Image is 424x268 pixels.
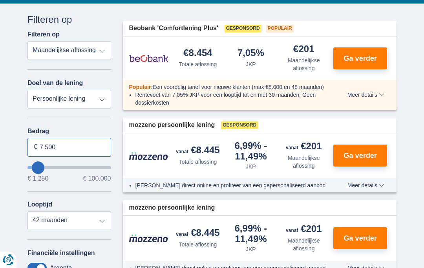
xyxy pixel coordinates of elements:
[227,141,274,161] div: 6,99%
[266,25,294,33] span: Populair
[280,237,327,252] div: Maandelijkse aflossing
[344,152,377,159] span: Ga verder
[27,13,111,26] div: Filteren op
[286,141,322,152] div: €201
[280,154,327,170] div: Maandelijkse aflossing
[344,55,377,62] span: Ga verder
[129,152,168,160] img: product.pl.alt Mozzeno
[246,245,256,253] div: JKP
[347,92,384,98] span: Meer details
[246,60,256,68] div: JKP
[344,235,377,242] span: Ga verder
[129,24,218,33] span: Beobank 'Comfortlening Plus'
[129,84,151,90] span: Populair
[238,48,264,59] div: 7,05%
[27,176,48,182] span: € 1.250
[129,121,215,130] span: mozzeno persoonlijke lening
[342,92,390,98] button: Meer details
[27,166,111,169] input: wantToBorrow
[347,183,384,188] span: Meer details
[342,182,390,188] button: Meer details
[293,44,314,55] div: €201
[135,91,331,107] li: Rentevoet van 7,05% JKP voor een looptijd tot en met 30 maanden; Geen dossierkosten
[333,47,387,69] button: Ga verder
[129,203,215,212] span: mozzeno persoonlijke lening
[179,60,217,68] div: Totale aflossing
[176,228,219,239] div: €8.445
[221,121,258,129] span: Gesponsord
[27,128,111,135] label: Bedrag
[129,49,168,68] img: product.pl.alt Beobank
[179,158,217,166] div: Totale aflossing
[225,25,261,33] span: Gesponsord
[286,224,322,235] div: €201
[123,83,337,91] div: :
[176,145,219,156] div: €8.445
[183,48,212,59] div: €8.454
[333,227,387,249] button: Ga verder
[333,145,387,167] button: Ga verder
[152,84,324,90] span: Een voordelig tarief voor nieuwe klanten (max €8.000 en 48 maanden)
[27,250,95,257] label: Financiële instellingen
[34,143,37,152] span: €
[280,56,327,72] div: Maandelijkse aflossing
[179,241,217,248] div: Totale aflossing
[129,234,168,243] img: product.pl.alt Mozzeno
[27,201,52,208] label: Looptijd
[135,181,331,189] li: [PERSON_NAME] direct online en profiteer van een gepersonaliseerd aanbod
[27,80,83,87] label: Doel van de lening
[246,163,256,170] div: JKP
[227,224,274,244] div: 6,99%
[83,176,111,182] span: € 100.000
[27,31,60,38] label: Filteren op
